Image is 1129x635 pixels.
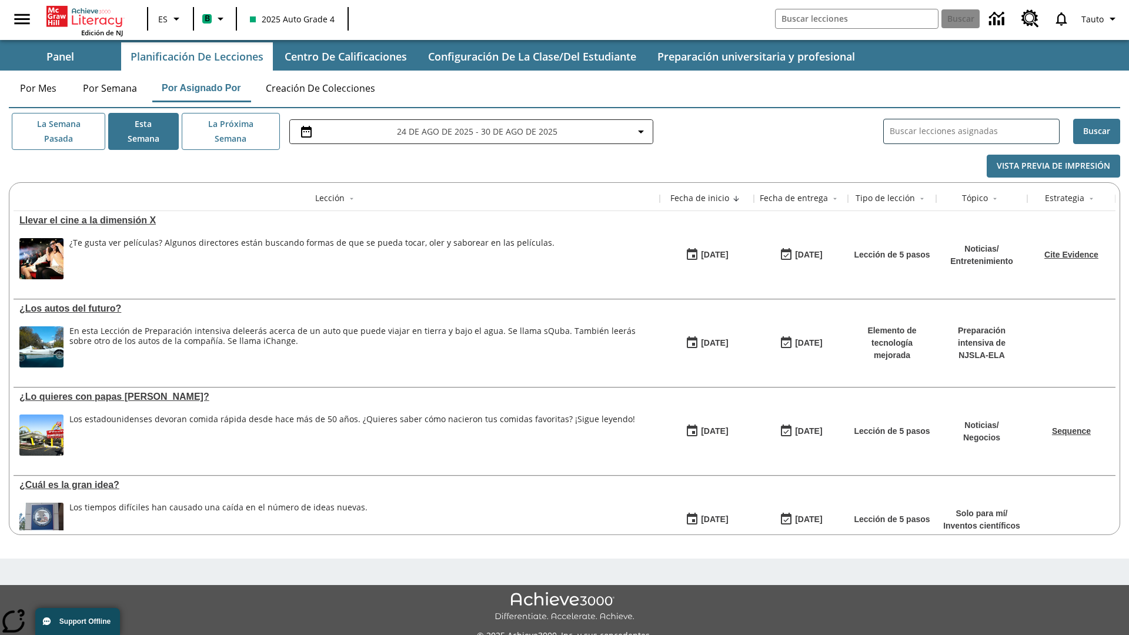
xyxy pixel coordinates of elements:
a: ¿Cuál es la gran idea?, Lecciones [19,480,654,490]
input: Buscar lecciones asignadas [890,123,1059,140]
button: La semana pasada [12,113,105,150]
button: Lenguaje: ES, Selecciona un idioma [152,8,189,29]
span: Tauto [1081,13,1104,25]
div: ¿Lo quieres con papas fritas? [19,392,654,402]
div: [DATE] [795,512,822,527]
a: Portada [46,5,123,28]
div: ¿Los autos del futuro? [19,303,654,314]
img: Uno de los primeros locales de McDonald's, con el icónico letrero rojo y los arcos amarillos. [19,415,64,456]
a: ¿Los autos del futuro? , Lecciones [19,303,654,314]
span: ES [158,13,168,25]
button: 07/20/26: Último día en que podrá accederse la lección [776,420,826,443]
testabrev: leerás acerca de un auto que puede viajar en tierra y bajo el agua. Se llama sQuba. También leerá... [69,325,636,346]
a: Llevar el cine a la dimensión X, Lecciones [19,215,654,226]
a: Centro de información [982,3,1014,35]
button: 06/30/26: Último día en que podrá accederse la lección [776,332,826,355]
div: Portada [46,4,123,37]
img: Achieve3000 Differentiate Accelerate Achieve [495,592,634,622]
button: 08/24/25: Último día en que podrá accederse la lección [776,244,826,266]
img: Letrero cerca de un edificio dice Oficina de Patentes y Marcas de los Estados Unidos. La economía... [19,503,64,544]
a: ¿Lo quieres con papas fritas?, Lecciones [19,392,654,402]
button: Seleccione el intervalo de fechas opción del menú [295,125,648,139]
div: [DATE] [795,424,822,439]
div: Los tiempos difíciles han causado una caída en el número de ideas nuevas. [69,503,368,513]
button: Perfil/Configuración [1077,8,1124,29]
a: Cite Evidence [1044,250,1098,259]
div: [DATE] [795,248,822,262]
img: Un automóvil de alta tecnología flotando en el agua. [19,326,64,367]
span: Edición de NJ [81,28,123,37]
p: Elemento de tecnología mejorada [854,325,930,362]
p: Preparación intensiva de NJSLA-ELA [942,325,1021,362]
div: ¿Te gusta ver películas? Algunos directores están buscando formas de que se pueda tocar, oler y s... [69,238,555,248]
button: Planificación de lecciones [121,42,273,71]
div: ¿Cuál es la gran idea? [19,480,654,490]
div: Fecha de entrega [760,192,828,204]
button: 08/18/25: Primer día en que estuvo disponible la lección [682,244,732,266]
div: [DATE] [701,424,728,439]
div: Fecha de inicio [670,192,729,204]
button: 04/07/25: Primer día en que estuvo disponible la lección [682,509,732,531]
button: Creación de colecciones [256,74,385,102]
div: [DATE] [701,248,728,262]
p: Entretenimiento [950,255,1013,268]
p: Noticias / [963,419,1000,432]
svg: Collapse Date Range Filter [634,125,648,139]
button: Esta semana [108,113,179,150]
button: Sort [828,192,842,206]
div: Los estadounidenses devoran comida rápida desde hace más de 50 años. ¿Quieres saber cómo nacieron... [69,415,635,456]
button: Por mes [9,74,68,102]
span: 24 de ago de 2025 - 30 de ago de 2025 [397,125,557,138]
div: Tipo de lección [856,192,915,204]
a: Notificaciones [1046,4,1077,34]
a: Centro de recursos, Se abrirá en una pestaña nueva. [1014,3,1046,35]
div: Estrategia [1045,192,1084,204]
button: Configuración de la clase/del estudiante [419,42,646,71]
button: Por asignado por [152,74,250,102]
p: Inventos científicos [943,520,1020,532]
button: La próxima semana [182,113,280,150]
button: 07/14/25: Primer día en que estuvo disponible la lección [682,420,732,443]
p: Solo para mí / [943,507,1020,520]
div: [DATE] [701,512,728,527]
div: Tópico [962,192,988,204]
button: Boost El color de la clase es verde menta. Cambiar el color de la clase. [198,8,232,29]
button: Sort [345,192,359,206]
div: Los tiempos difíciles han causado una caída en el número de ideas nuevas. [69,503,368,544]
span: 2025 Auto Grade 4 [250,13,335,25]
div: Los estadounidenses devoran comida rápida desde hace más de 50 años. ¿Quieres saber cómo nacieron... [69,415,635,425]
div: [DATE] [701,336,728,350]
div: [DATE] [795,336,822,350]
p: Lección de 5 pasos [854,425,930,437]
button: Abrir el menú lateral [5,2,39,36]
button: 04/13/26: Último día en que podrá accederse la lección [776,509,826,531]
p: Negocios [963,432,1000,444]
button: Vista previa de impresión [987,155,1120,178]
button: Sort [729,192,743,206]
div: Llevar el cine a la dimensión X [19,215,654,226]
button: Panel [1,42,119,71]
span: B [205,11,210,26]
button: Sort [988,192,1002,206]
p: Noticias / [950,243,1013,255]
button: Centro de calificaciones [275,42,416,71]
button: 07/23/25: Primer día en que estuvo disponible la lección [682,332,732,355]
button: Buscar [1073,119,1120,144]
input: Buscar campo [776,9,938,28]
div: En esta Lección de Preparación intensiva de [69,326,654,346]
button: Por semana [74,74,146,102]
div: En esta Lección de Preparación intensiva de leerás acerca de un auto que puede viajar en tierra y... [69,326,654,367]
span: Support Offline [59,617,111,626]
button: Preparación universitaria y profesional [648,42,864,71]
p: Lección de 5 pasos [854,513,930,526]
div: Lección [315,192,345,204]
img: El panel situado frente a los asientos rocía con agua nebulizada al feliz público en un cine equi... [19,238,64,279]
a: Sequence [1052,426,1091,436]
p: Lección de 5 pasos [854,249,930,261]
div: ¿Te gusta ver películas? Algunos directores están buscando formas de que se pueda tocar, oler y s... [69,238,555,279]
button: Support Offline [35,608,120,635]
